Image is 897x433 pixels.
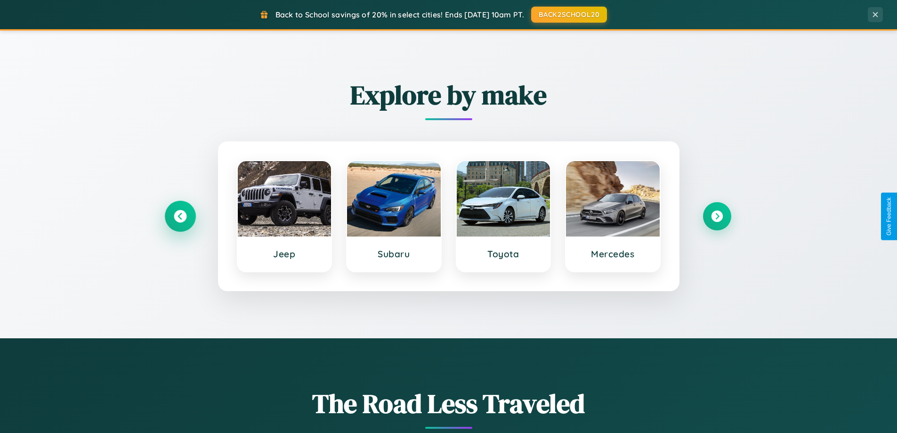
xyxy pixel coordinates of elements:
[356,248,431,260] h3: Subaru
[247,248,322,260] h3: Jeep
[466,248,541,260] h3: Toyota
[886,197,892,236] div: Give Feedback
[166,77,731,113] h2: Explore by make
[275,10,524,19] span: Back to School savings of 20% in select cities! Ends [DATE] 10am PT.
[531,7,607,23] button: BACK2SCHOOL20
[575,248,650,260] h3: Mercedes
[166,385,731,422] h1: The Road Less Traveled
